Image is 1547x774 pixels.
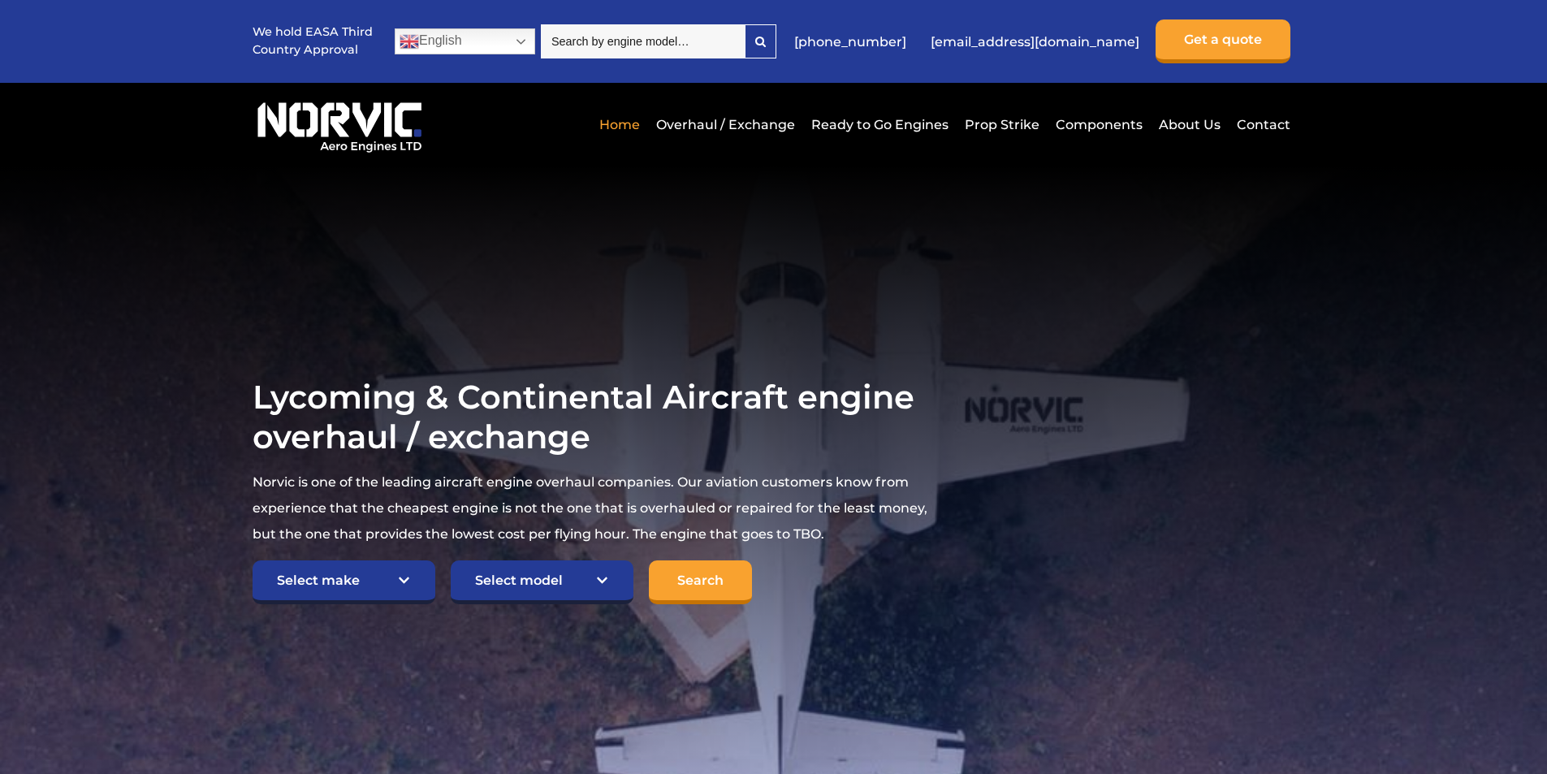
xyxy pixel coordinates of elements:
a: English [395,28,535,54]
img: Norvic Aero Engines logo [253,95,426,154]
a: Contact [1233,105,1290,145]
a: About Us [1155,105,1225,145]
a: [PHONE_NUMBER] [786,22,914,62]
a: Prop Strike [961,105,1044,145]
a: Components [1052,105,1147,145]
a: Home [595,105,644,145]
a: Overhaul / Exchange [652,105,799,145]
h1: Lycoming & Continental Aircraft engine overhaul / exchange [253,377,930,456]
a: [EMAIL_ADDRESS][DOMAIN_NAME] [923,22,1147,62]
a: Ready to Go Engines [807,105,953,145]
a: Get a quote [1156,19,1290,63]
input: Search [649,560,752,604]
p: Norvic is one of the leading aircraft engine overhaul companies. Our aviation customers know from... [253,469,930,547]
p: We hold EASA Third Country Approval [253,24,374,58]
input: Search by engine model… [541,24,745,58]
img: en [400,32,419,51]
